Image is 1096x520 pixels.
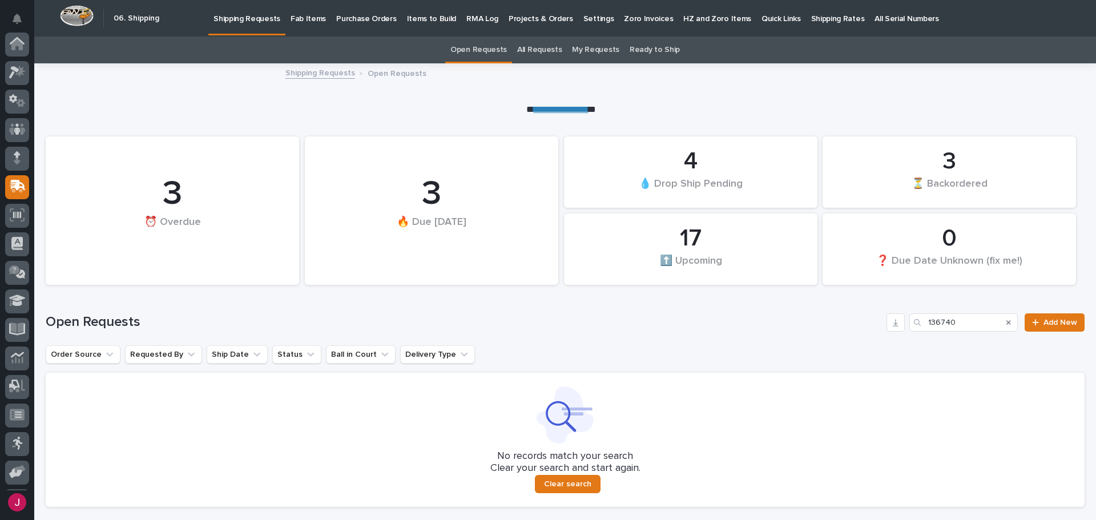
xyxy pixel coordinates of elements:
[400,345,475,364] button: Delivery Type
[535,475,601,493] button: Clear search
[450,37,507,63] a: Open Requests
[207,345,268,364] button: Ship Date
[544,479,591,489] span: Clear search
[46,345,120,364] button: Order Source
[842,254,1057,278] div: ❓ Due Date Unknown (fix me!)
[583,177,798,201] div: 💧 Drop Ship Pending
[285,66,355,79] a: Shipping Requests
[583,147,798,176] div: 4
[324,216,539,252] div: 🔥 Due [DATE]
[842,224,1057,253] div: 0
[842,177,1057,201] div: ⏳ Backordered
[583,254,798,278] div: ⬆️ Upcoming
[842,147,1057,176] div: 3
[324,174,539,215] div: 3
[14,14,29,32] div: Notifications
[326,345,396,364] button: Ball in Court
[1043,319,1077,326] span: Add New
[583,224,798,253] div: 17
[272,345,321,364] button: Status
[368,66,426,79] p: Open Requests
[65,216,280,252] div: ⏰ Overdue
[572,37,619,63] a: My Requests
[125,345,202,364] button: Requested By
[5,490,29,514] button: users-avatar
[490,462,640,475] p: Clear your search and start again.
[65,174,280,215] div: 3
[1025,313,1085,332] a: Add New
[59,450,1071,463] p: No records match your search
[60,5,94,26] img: Workspace Logo
[46,314,882,330] h1: Open Requests
[517,37,562,63] a: All Requests
[909,313,1018,332] input: Search
[5,7,29,31] button: Notifications
[114,14,159,23] h2: 06. Shipping
[630,37,680,63] a: Ready to Ship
